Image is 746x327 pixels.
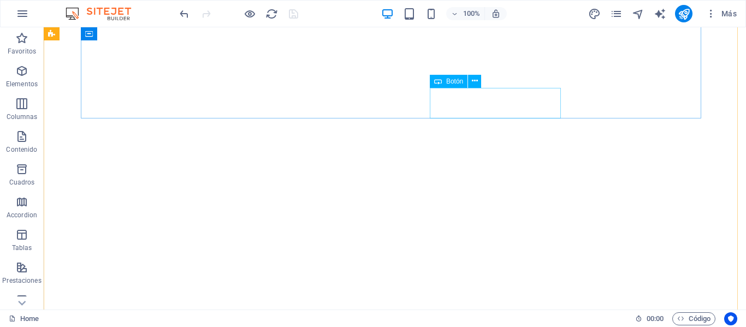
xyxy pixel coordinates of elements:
[654,314,656,323] span: :
[588,8,601,20] i: Diseño (Ctrl+Alt+Y)
[678,8,690,20] i: Publicar
[9,312,39,325] a: Haz clic para cancelar la selección y doble clic para abrir páginas
[7,112,38,121] p: Columnas
[701,5,741,22] button: Más
[178,8,191,20] i: Deshacer: Cambiar enlace (Ctrl+Z)
[647,312,664,325] span: 00 00
[610,8,623,20] i: Páginas (Ctrl+Alt+S)
[2,276,41,285] p: Prestaciones
[672,312,715,325] button: Código
[654,8,666,20] i: AI Writer
[675,5,692,22] button: publish
[609,7,623,20] button: pages
[653,7,666,20] button: text_generator
[265,7,278,20] button: reload
[265,8,278,20] i: Volver a cargar página
[635,312,664,325] h6: Tiempo de la sesión
[8,47,36,56] p: Favoritos
[9,178,35,187] p: Cuadros
[631,7,644,20] button: navigator
[446,78,463,85] span: Botón
[446,7,485,20] button: 100%
[632,8,644,20] i: Navegador
[677,312,711,325] span: Código
[12,243,32,252] p: Tablas
[7,211,37,219] p: Accordion
[63,7,145,20] img: Editor Logo
[6,145,37,154] p: Contenido
[491,9,501,19] i: Al redimensionar, ajustar el nivel de zoom automáticamente para ajustarse al dispositivo elegido.
[706,8,737,19] span: Más
[177,7,191,20] button: undo
[724,312,737,325] button: Usercentrics
[6,80,38,88] p: Elementos
[588,7,601,20] button: design
[463,7,480,20] h6: 100%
